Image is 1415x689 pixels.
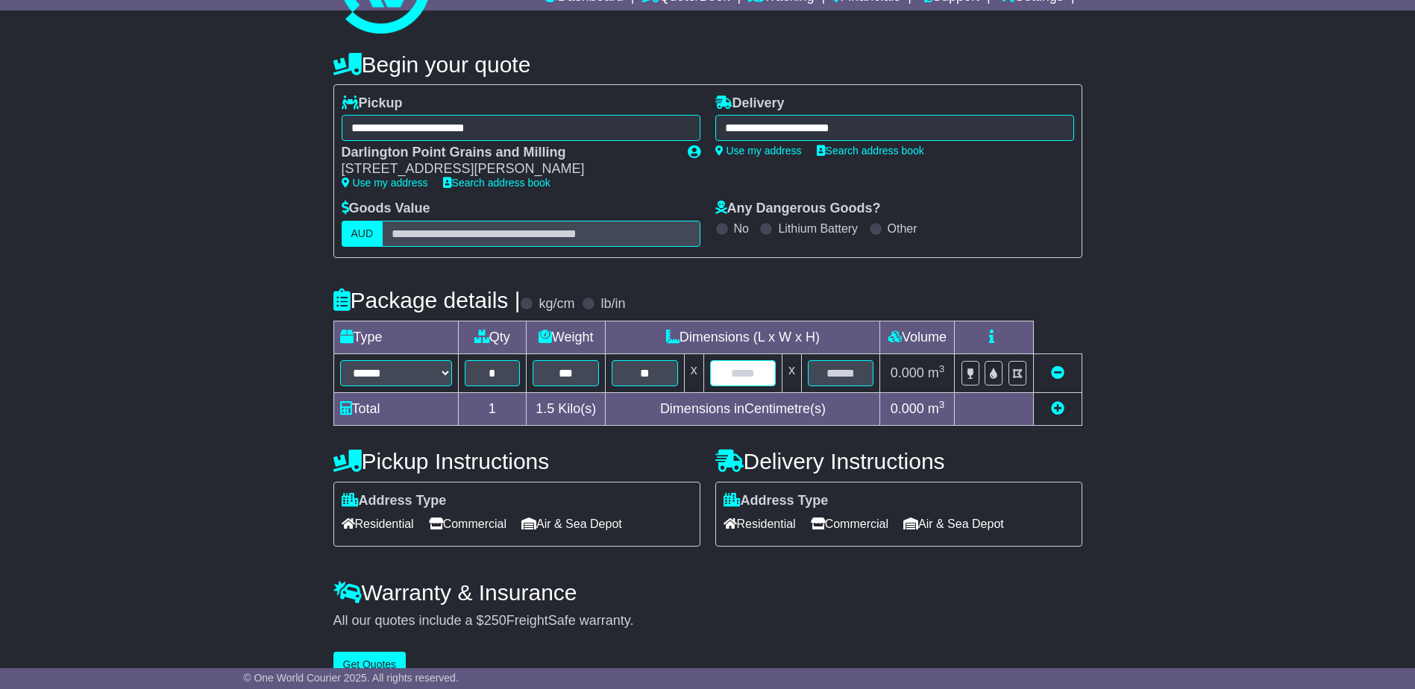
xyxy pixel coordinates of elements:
[600,296,625,312] label: lb/in
[243,672,459,684] span: © One World Courier 2025. All rights reserved.
[715,201,881,217] label: Any Dangerous Goods?
[342,177,428,189] a: Use my address
[939,399,945,410] sup: 3
[342,161,673,177] div: [STREET_ADDRESS][PERSON_NAME]
[342,221,383,247] label: AUD
[527,392,606,425] td: Kilo(s)
[734,221,749,236] label: No
[891,401,924,416] span: 0.000
[342,493,447,509] label: Address Type
[782,353,802,392] td: x
[527,321,606,353] td: Weight
[939,363,945,374] sup: 3
[606,392,880,425] td: Dimensions in Centimetre(s)
[715,449,1082,474] h4: Delivery Instructions
[458,321,527,353] td: Qty
[333,580,1082,605] h4: Warranty & Insurance
[724,493,829,509] label: Address Type
[684,353,703,392] td: x
[342,512,414,535] span: Residential
[539,296,574,312] label: kg/cm
[521,512,622,535] span: Air & Sea Depot
[536,401,554,416] span: 1.5
[778,221,858,236] label: Lithium Battery
[1051,365,1064,380] a: Remove this item
[342,95,403,112] label: Pickup
[342,145,673,161] div: Darlington Point Grains and Milling
[606,321,880,353] td: Dimensions (L x W x H)
[880,321,955,353] td: Volume
[928,401,945,416] span: m
[333,449,700,474] h4: Pickup Instructions
[928,365,945,380] span: m
[484,613,506,628] span: 250
[817,145,924,157] a: Search address book
[888,221,917,236] label: Other
[333,321,458,353] td: Type
[724,512,796,535] span: Residential
[333,652,407,678] button: Get Quotes
[891,365,924,380] span: 0.000
[903,512,1004,535] span: Air & Sea Depot
[429,512,506,535] span: Commercial
[715,95,785,112] label: Delivery
[715,145,802,157] a: Use my address
[458,392,527,425] td: 1
[342,201,430,217] label: Goods Value
[333,52,1082,77] h4: Begin your quote
[333,613,1082,629] div: All our quotes include a $ FreightSafe warranty.
[443,177,550,189] a: Search address book
[333,288,521,312] h4: Package details |
[811,512,888,535] span: Commercial
[333,392,458,425] td: Total
[1051,401,1064,416] a: Add new item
